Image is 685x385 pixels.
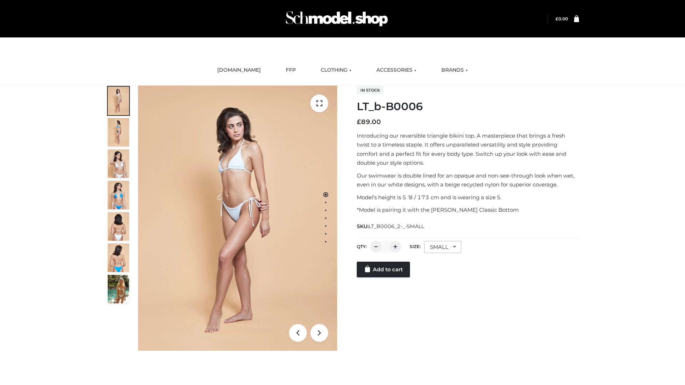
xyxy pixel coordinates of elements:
img: ArielClassicBikiniTop_CloudNine_AzureSky_OW114ECO_2-scaled.jpg [108,118,129,147]
div: SMALL [424,241,461,253]
span: £ [555,16,558,21]
a: FFP [280,62,301,78]
img: ArielClassicBikiniTop_CloudNine_AzureSky_OW114ECO_8-scaled.jpg [108,243,129,272]
a: [DOMAIN_NAME] [212,62,266,78]
label: QTY: [357,244,367,249]
bdi: 89.00 [357,118,381,126]
img: ArielClassicBikiniTop_CloudNine_AzureSky_OW114ECO_4-scaled.jpg [108,181,129,209]
label: Size: [410,244,421,249]
p: Model’s height is 5 ‘8 / 173 cm and is wearing a size S. [357,193,579,202]
h1: LT_b-B0006 [357,100,579,113]
a: BRANDS [436,62,473,78]
p: *Model is pairing it with the [PERSON_NAME] Classic Bottom [357,205,579,215]
a: Add to cart [357,262,410,277]
img: ArielClassicBikiniTop_CloudNine_AzureSky_OW114ECO_3-scaled.jpg [108,149,129,178]
bdi: 0.00 [555,16,568,21]
span: LT_B0006_2-_-SMALL [369,223,424,230]
a: CLOTHING [315,62,357,78]
img: Schmodel Admin 964 [283,5,390,33]
span: In stock [357,86,384,94]
a: ACCESSORIES [371,62,422,78]
span: £ [357,118,361,126]
span: SKU: [357,222,425,231]
p: Introducing our reversible triangle bikini top. A masterpiece that brings a fresh twist to a time... [357,131,579,168]
img: Arieltop_CloudNine_AzureSky2.jpg [108,275,129,303]
p: Our swimwear is double lined for an opaque and non-see-through look when wet, even in our white d... [357,171,579,189]
img: ArielClassicBikiniTop_CloudNine_AzureSky_OW114ECO_7-scaled.jpg [108,212,129,241]
img: ArielClassicBikiniTop_CloudNine_AzureSky_OW114ECO_1-scaled.jpg [108,87,129,115]
a: £0.00 [555,16,568,21]
img: ArielClassicBikiniTop_CloudNine_AzureSky_OW114ECO_1 [138,86,337,351]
